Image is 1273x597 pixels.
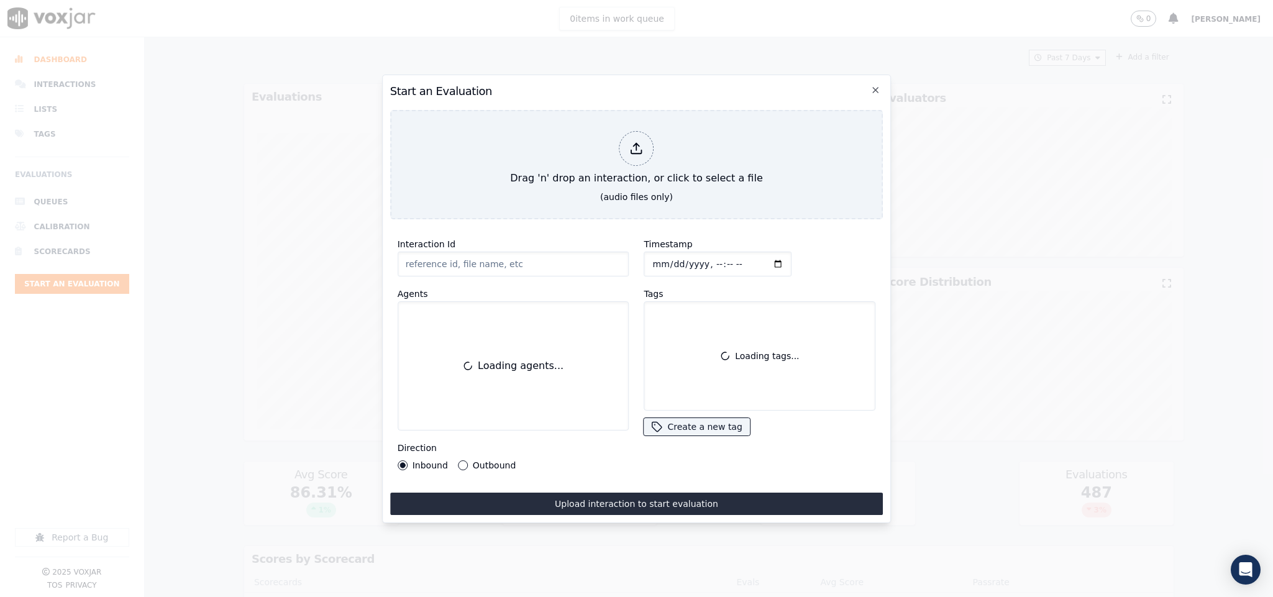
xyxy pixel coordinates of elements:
input: reference id, file name, etc [398,252,629,276]
div: Drag 'n' drop an interaction, or click to select a file [505,126,767,191]
label: Inbound [413,461,448,470]
button: Upload interaction to start evaluation [390,493,883,515]
label: Interaction Id [398,239,455,249]
div: Loading tags... [650,307,870,405]
div: (audio files only) [600,191,673,203]
div: Open Intercom Messenger [1231,555,1261,585]
label: Timestamp [644,239,693,249]
label: Tags [644,289,664,299]
label: Agents [398,289,428,299]
label: Direction [398,443,437,453]
label: Outbound [473,461,516,470]
h2: Start an Evaluation [390,83,883,100]
button: Create a new tag [644,418,750,435]
div: Loading agents... [406,309,621,422]
button: Drag 'n' drop an interaction, or click to select a file (audio files only) [390,110,883,219]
